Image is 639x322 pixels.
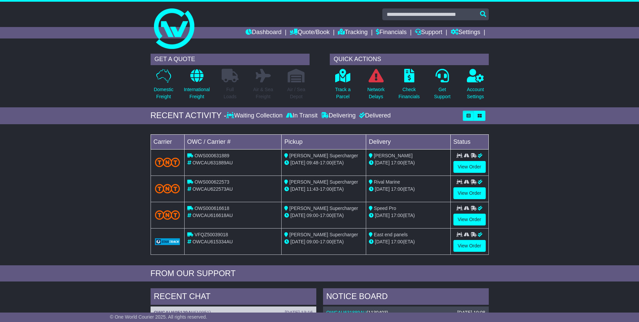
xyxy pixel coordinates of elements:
span: VFQZ50039018 [194,232,228,237]
span: 11:43 [307,186,318,192]
span: 09:48 [307,160,318,165]
img: GetCarrierServiceLogo [155,238,180,245]
span: © One World Courier 2025. All rights reserved. [110,314,207,320]
p: Get Support [434,86,450,100]
div: In Transit [284,112,319,119]
div: RECENT CHAT [151,288,316,306]
a: Dashboard [246,27,282,38]
div: - (ETA) [284,159,363,166]
div: - (ETA) [284,238,363,245]
span: OWS000622573 [194,179,229,185]
span: 17:00 [320,213,332,218]
span: 09:00 [307,213,318,218]
p: Check Financials [398,86,420,100]
span: [DATE] [375,213,390,218]
p: Full Loads [222,86,238,100]
span: [PERSON_NAME] [374,153,413,158]
span: 10951 [196,310,210,315]
a: DomesticFreight [153,69,173,104]
a: View Order [453,240,486,252]
a: GetSupport [434,69,451,104]
p: Air & Sea Freight [253,86,273,100]
a: OWCAU631889AU [326,310,367,315]
div: - (ETA) [284,186,363,193]
div: Waiting Collection [226,112,284,119]
span: OWCAU615334AU [192,239,233,244]
a: Quote/Book [290,27,329,38]
span: [DATE] [375,160,390,165]
a: Settings [451,27,480,38]
a: OWCAU605129AU [154,310,195,315]
div: [DATE] 13:16 [285,310,313,316]
span: 17:00 [391,186,403,192]
a: Tracking [338,27,368,38]
span: OWCAU622573AU [192,186,233,192]
span: [DATE] [375,186,390,192]
span: [DATE] [375,239,390,244]
p: Network Delays [367,86,384,100]
p: Air / Sea Depot [287,86,306,100]
a: InternationalFreight [184,69,210,104]
div: (ETA) [369,238,448,245]
span: 17:00 [391,160,403,165]
span: [DATE] [290,186,305,192]
td: Status [450,134,488,149]
img: TNT_Domestic.png [155,158,180,167]
p: International Freight [184,86,210,100]
img: TNT_Domestic.png [155,210,180,219]
span: [DATE] [290,213,305,218]
a: Support [415,27,442,38]
span: Rival Marine [374,179,400,185]
div: ( ) [154,310,313,316]
p: Account Settings [467,86,484,100]
td: Carrier [151,134,184,149]
span: [PERSON_NAME] Supercharger [289,153,358,158]
div: GET A QUOTE [151,54,310,65]
div: (ETA) [369,159,448,166]
p: Domestic Freight [154,86,173,100]
div: Delivered [357,112,391,119]
div: Delivering [319,112,357,119]
div: FROM OUR SUPPORT [151,269,489,278]
span: [PERSON_NAME] Supercharger [289,179,358,185]
td: Delivery [366,134,450,149]
span: OWCAU631889AU [192,160,233,165]
div: (ETA) [369,186,448,193]
span: Speed Pro [374,206,396,211]
span: 17:00 [391,239,403,244]
a: Financials [376,27,407,38]
a: CheckFinancials [398,69,420,104]
span: 17:00 [320,239,332,244]
td: Pickup [282,134,366,149]
span: OWS000631889 [194,153,229,158]
span: [PERSON_NAME] Supercharger [289,232,358,237]
div: QUICK ACTIONS [330,54,489,65]
span: 17:00 [320,186,332,192]
span: OWS000616618 [194,206,229,211]
a: Track aParcel [335,69,351,104]
div: - (ETA) [284,212,363,219]
span: [PERSON_NAME] Supercharger [289,206,358,211]
span: East end panels [374,232,408,237]
a: View Order [453,161,486,173]
a: View Order [453,214,486,225]
div: (ETA) [369,212,448,219]
span: [DATE] [290,160,305,165]
img: TNT_Domestic.png [155,184,180,193]
a: AccountSettings [467,69,484,104]
span: OWCAU616618AU [192,213,233,218]
a: View Order [453,187,486,199]
div: RECENT ACTIVITY - [151,111,227,120]
div: ( ) [326,310,485,316]
td: OWC / Carrier # [184,134,282,149]
span: 17:00 [391,213,403,218]
a: NetworkDelays [367,69,385,104]
div: [DATE] 10:08 [457,310,485,316]
div: NOTICE BOARD [323,288,489,306]
span: 1130403 [368,310,387,315]
p: Track a Parcel [335,86,351,100]
span: 09:00 [307,239,318,244]
span: 17:00 [320,160,332,165]
span: [DATE] [290,239,305,244]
